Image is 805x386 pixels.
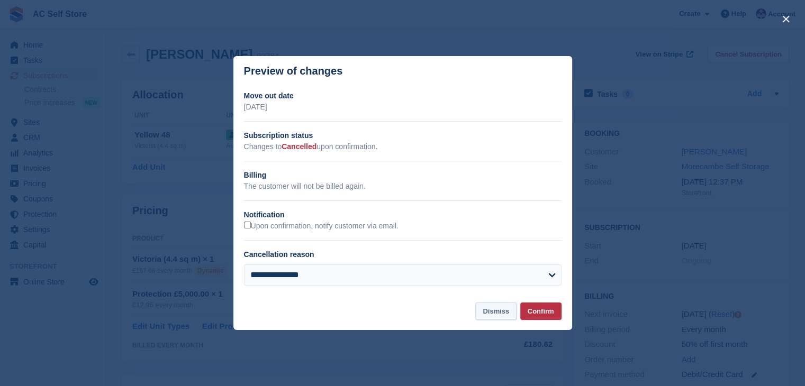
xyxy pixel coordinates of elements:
[244,65,343,77] p: Preview of changes
[244,102,562,113] p: [DATE]
[520,302,562,320] button: Confirm
[244,222,251,228] input: Upon confirmation, notify customer via email.
[777,11,794,27] button: close
[244,141,562,152] p: Changes to upon confirmation.
[244,222,399,231] label: Upon confirmation, notify customer via email.
[244,250,314,259] label: Cancellation reason
[244,181,562,192] p: The customer will not be billed again.
[244,170,562,181] h2: Billing
[244,90,562,102] h2: Move out date
[244,130,562,141] h2: Subscription status
[282,142,316,151] span: Cancelled
[475,302,517,320] button: Dismiss
[244,209,562,220] h2: Notification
